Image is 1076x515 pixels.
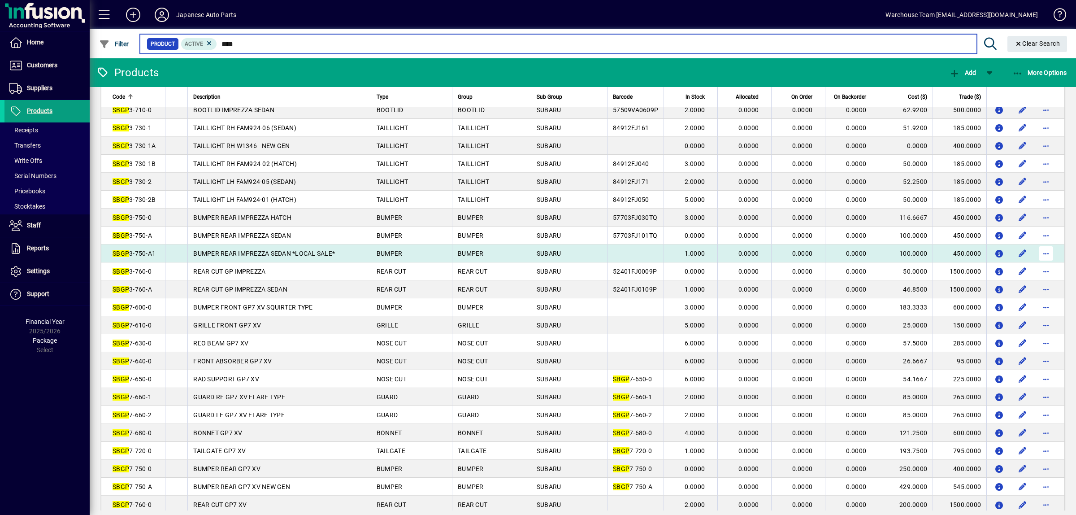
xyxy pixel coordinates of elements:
span: REAR CUT [458,286,487,293]
button: Edit [1015,228,1030,243]
span: Package [33,337,57,344]
span: Products [27,107,52,114]
span: Allocated [736,92,759,102]
div: Warehouse Team [EMAIL_ADDRESS][DOMAIN_NAME] [885,8,1038,22]
button: More options [1039,300,1053,314]
span: TAILLIGHT RH W1346 - NEW GEN [193,142,290,149]
button: Add [119,7,148,23]
a: Write Offs [4,153,90,168]
td: 100.0000 [879,244,933,262]
td: 50.0000 [879,155,933,173]
span: 0.0000 [846,124,867,131]
span: REAR CUT [377,286,406,293]
td: 450.0000 [933,227,986,244]
span: TAILLIGHT [458,178,489,185]
button: Edit [1015,372,1030,386]
button: Edit [1015,336,1030,350]
span: 0.0000 [738,268,759,275]
button: Edit [1015,157,1030,171]
button: Edit [1015,264,1030,279]
span: Barcode [613,92,633,102]
span: BUMPER [458,250,484,257]
span: SUBARU [537,286,561,293]
td: 185.0000 [933,119,986,137]
span: 3-730-1B [113,160,156,167]
span: BUMPER [377,250,403,257]
td: 450.0000 [933,244,986,262]
span: Stocktakes [9,203,45,210]
span: 0.0000 [738,178,759,185]
div: Code [113,92,160,102]
a: Reports [4,237,90,260]
span: Sub Group [537,92,562,102]
span: 0.0000 [846,340,867,347]
span: 0.0000 [685,268,705,275]
span: 3-760-A [113,286,152,293]
span: 0.0000 [846,304,867,311]
span: Trade ($) [959,92,981,102]
span: 3-730-2 [113,178,152,185]
a: Customers [4,54,90,77]
span: NOSE CUT [377,340,407,347]
span: More Options [1012,69,1067,76]
button: More options [1039,264,1053,279]
span: Customers [27,61,57,69]
button: Edit [1015,318,1030,332]
span: 1.0000 [685,250,705,257]
span: 0.0000 [792,214,813,221]
span: TAILLIGHT [458,142,489,149]
span: BUMPER REAR IMPREZZA SEDAN *LOCAL SALE* [193,250,335,257]
button: More options [1039,354,1053,368]
span: Write Offs [9,157,42,164]
span: 0.0000 [738,304,759,311]
span: 3.0000 [685,160,705,167]
span: 0.0000 [738,286,759,293]
td: 285.0000 [933,334,986,352]
button: Edit [1015,426,1030,440]
em: SBGP [113,106,129,113]
span: TAILLIGHT [377,142,408,149]
span: Code [113,92,125,102]
em: SBGP [113,304,129,311]
button: More options [1039,372,1053,386]
span: TAILLIGHT [458,124,489,131]
span: 7-610-0 [113,322,152,329]
span: Receipts [9,127,38,134]
span: BUMPER REAR IMPREZZA HATCH [193,214,291,221]
span: Active [185,41,203,47]
em: SBGP [113,160,129,167]
span: 0.0000 [792,106,813,113]
span: 2.0000 [685,178,705,185]
span: BOOTLID [458,106,485,113]
span: Description [193,92,221,102]
span: 3-730-1 [113,124,152,131]
button: More options [1039,139,1053,153]
span: 84912FJ161 [613,124,649,131]
button: More options [1039,282,1053,297]
span: 57703FJ030TQ [613,214,657,221]
span: Reports [27,244,49,252]
span: 0.0000 [738,124,759,131]
span: Serial Numbers [9,172,56,179]
td: 500.0000 [933,101,986,119]
td: 52.2500 [879,173,933,191]
div: In Stock [669,92,713,102]
span: 0.0000 [846,178,867,185]
div: Sub Group [537,92,602,102]
button: Edit [1015,121,1030,135]
span: 2.0000 [685,106,705,113]
button: Edit [1015,139,1030,153]
button: More options [1039,121,1053,135]
span: 52401FJ0009P [613,268,657,275]
td: 51.9200 [879,119,933,137]
td: 26.6667 [879,352,933,370]
button: Edit [1015,480,1030,494]
span: Cost ($) [908,92,927,102]
span: BUMPER [377,214,403,221]
span: 0.0000 [738,106,759,113]
span: Settings [27,267,50,275]
span: BUMPER [458,304,484,311]
span: 3-750-A [113,232,152,239]
em: SBGP [113,340,129,347]
div: Japanese Auto Parts [176,8,236,22]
